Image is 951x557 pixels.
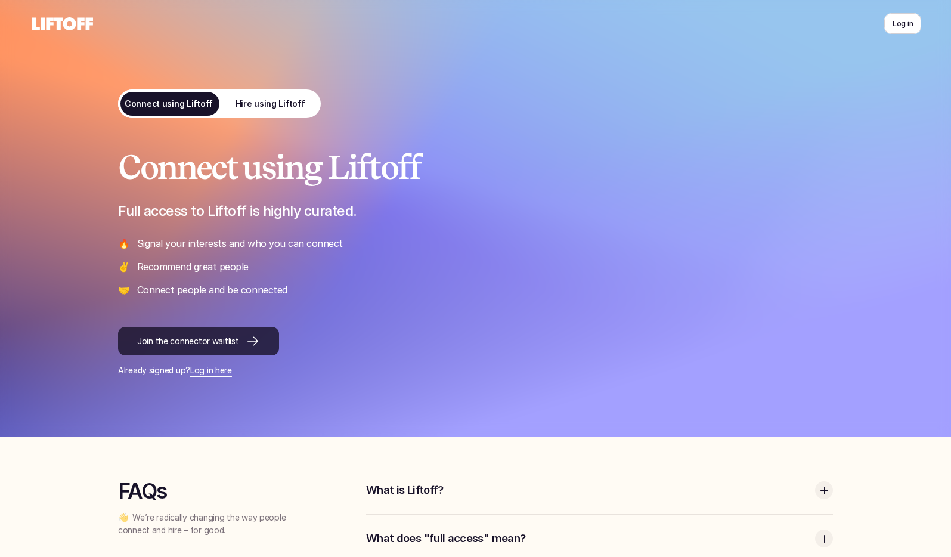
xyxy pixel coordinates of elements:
[884,13,921,34] a: Log in
[137,335,238,348] p: Join the connector waitlist
[118,512,291,537] p: 👋 We’re radically changing the way people connect and hire – for good.
[118,89,219,118] a: Connect using Liftoff
[219,89,321,118] a: Hire using Liftoff
[118,364,834,377] p: Already signed up?
[893,18,913,29] p: Log in
[137,236,833,250] p: Signal your interests and who you can connect
[137,283,833,297] p: Connect people and be connected
[118,236,130,250] p: 🔥
[124,98,212,110] p: Connect using Liftoff
[235,98,305,110] p: Hire using Liftoff
[366,482,809,498] p: What is Liftoff?
[366,531,809,546] p: What does "full access" mean?
[118,327,279,355] a: Join the connector waitlist
[118,283,130,297] p: 🤝
[118,259,130,274] p: ✌️
[118,149,834,186] h1: Connect using Liftoff
[118,201,834,222] p: Full access to Liftoff is highly curated.
[118,479,337,503] h3: FAQs
[137,259,833,274] p: Recommend great people
[190,366,232,375] a: Log in here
